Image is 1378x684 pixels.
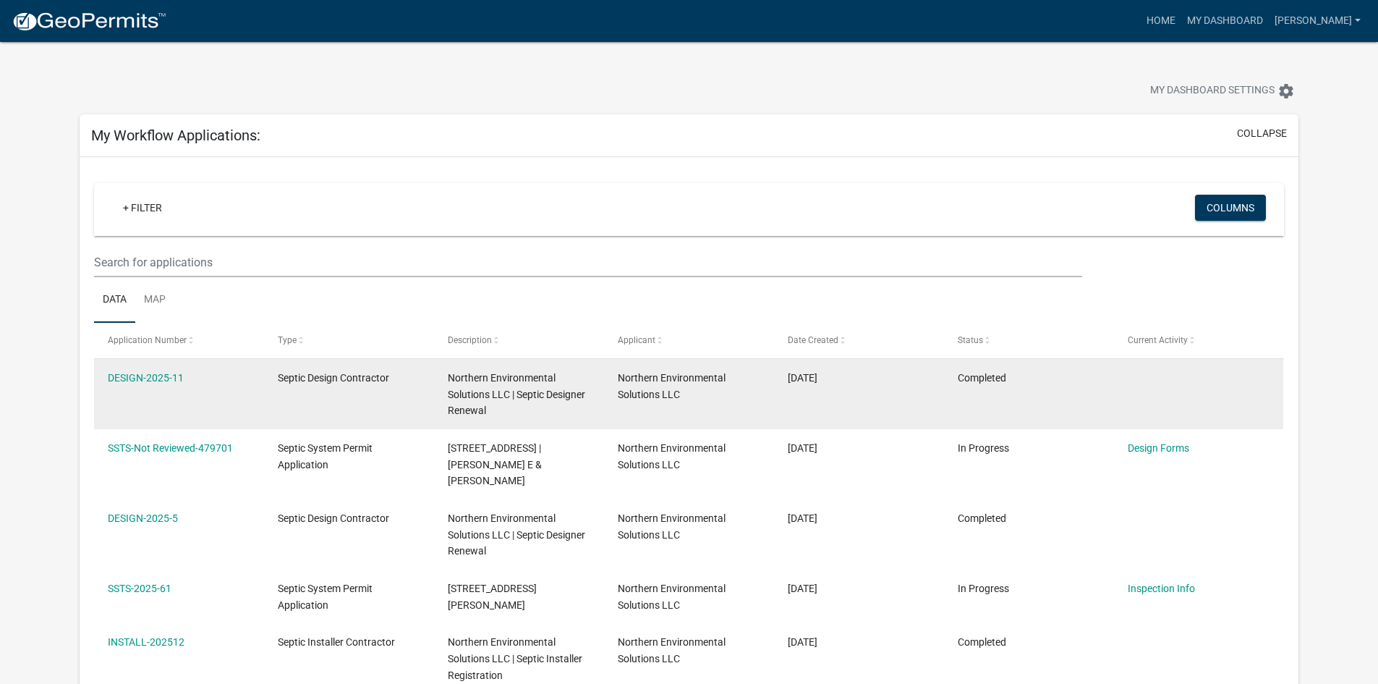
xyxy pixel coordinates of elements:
span: Applicant [618,335,655,345]
button: Columns [1195,195,1266,221]
span: Northern Environmental Solutions LLC [618,512,726,541]
span: Northern Environmental Solutions LLC | Septic Installer Registration [448,636,582,681]
span: Northern Environmental Solutions LLC | Septic Designer Renewal [448,372,585,417]
input: Search for applications [94,248,1081,277]
span: Application Number [108,335,187,345]
span: Septic System Permit Application [278,583,373,611]
span: Description [448,335,492,345]
datatable-header-cell: Status [943,323,1113,358]
a: Design Forms [1128,442,1189,454]
span: In Progress [958,442,1009,454]
a: + Filter [111,195,174,221]
span: 09/17/2025 [788,372,817,384]
a: SSTS-2025-61 [108,583,171,594]
a: Map [135,277,174,324]
a: Home [1141,7,1181,35]
span: Current Activity [1128,335,1188,345]
a: DESIGN-2025-11 [108,372,184,384]
span: 05/23/2025 [788,636,817,648]
span: Northern Environmental Solutions LLC [618,636,726,664]
span: In Progress [958,583,1009,594]
button: My Dashboard Settingssettings [1139,77,1306,105]
span: Septic Design Contractor [278,512,389,524]
a: [PERSON_NAME] [1269,7,1366,35]
a: DESIGN-2025-5 [108,512,178,524]
span: Status [958,335,983,345]
a: SSTS-Not Reviewed-479701 [108,442,233,454]
span: Septic Design Contractor [278,372,389,384]
span: Type [278,335,297,345]
span: Completed [958,372,1006,384]
span: Northern Environmental Solutions LLC | Septic Designer Renewal [448,512,585,557]
span: 09/17/2025 [788,442,817,454]
span: Date Created [788,335,838,345]
span: Completed [958,636,1006,648]
a: My Dashboard [1181,7,1269,35]
span: 4111 COUNTY ROAD 136 | HOLT, DYLAN E & CHRISTINA [448,442,542,487]
datatable-header-cell: Type [264,323,434,358]
a: INSTALL-202512 [108,636,184,648]
button: collapse [1237,126,1287,141]
datatable-header-cell: Current Activity [1113,323,1283,358]
span: My Dashboard Settings [1150,83,1275,100]
h5: My Workflow Applications: [91,127,260,144]
a: Data [94,277,135,324]
datatable-header-cell: Applicant [604,323,774,358]
span: Northern Environmental Solutions LLC [618,442,726,470]
span: Septic System Permit Application [278,442,373,470]
span: 07/02/2025 [788,583,817,594]
i: settings [1277,83,1295,100]
datatable-header-cell: Application Number [94,323,264,358]
span: 07/02/2025 [788,512,817,524]
datatable-header-cell: Description [434,323,604,358]
span: Completed [958,512,1006,524]
span: 4730 RIDGEWOOD DR | BOOKER, JOSEPH L [448,583,537,611]
datatable-header-cell: Date Created [774,323,944,358]
a: Inspection Info [1128,583,1195,594]
span: Northern Environmental Solutions LLC [618,583,726,611]
span: Northern Environmental Solutions LLC [618,372,726,400]
span: Septic Installer Contractor [278,636,395,648]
